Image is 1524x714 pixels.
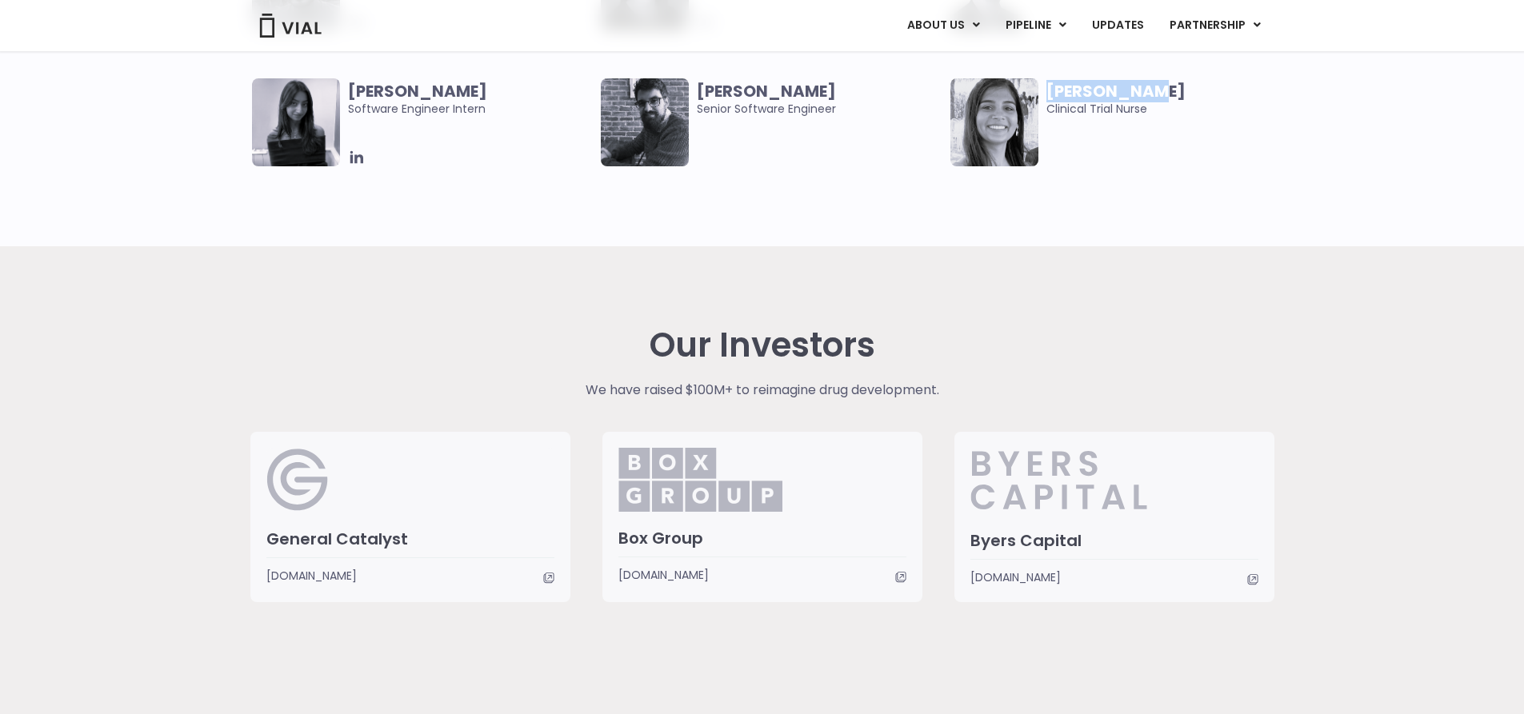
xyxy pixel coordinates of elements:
span: Senior Software Engineer [697,82,942,118]
h3: Box Group [618,528,906,548]
h3: General Catalyst [266,529,554,549]
b: [PERSON_NAME] [697,80,836,102]
img: Smiling woman named Deepa [950,78,1038,166]
a: [DOMAIN_NAME] [970,568,1258,586]
a: PARTNERSHIPMenu Toggle [1157,12,1274,39]
a: UPDATES [1079,12,1156,39]
span: [DOMAIN_NAME] [970,568,1061,586]
a: PIPELINEMenu Toggle [993,12,1078,39]
img: Byers_Capital.svg [970,448,1211,512]
a: [DOMAIN_NAME] [266,567,554,584]
a: [DOMAIN_NAME] [618,566,906,584]
img: Smiling man named Dugi Surdulli [601,78,689,166]
img: Vial Logo [258,14,322,38]
span: [DOMAIN_NAME] [618,566,709,584]
b: [PERSON_NAME] [1046,80,1186,102]
img: Box_Group.png [618,448,782,512]
h3: Byers Capital [970,530,1258,551]
span: [DOMAIN_NAME] [266,567,357,584]
p: We have raised $100M+ to reimagine drug development. [484,381,1040,400]
img: General Catalyst Logo [266,448,330,512]
a: ABOUT USMenu Toggle [894,12,992,39]
span: Clinical Trial Nurse [1046,82,1292,118]
b: [PERSON_NAME] [348,80,487,102]
h2: Our Investors [650,326,875,365]
span: Software Engineer Intern [348,82,594,118]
